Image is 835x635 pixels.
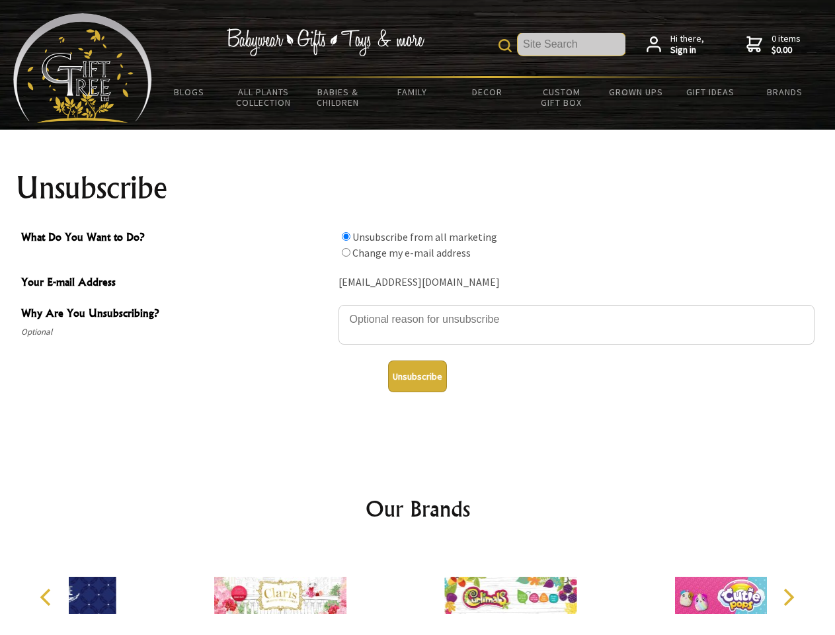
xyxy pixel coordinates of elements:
button: Unsubscribe [388,360,447,392]
span: Why Are You Unsubscribing? [21,305,332,324]
button: Previous [33,583,62,612]
a: 0 items$0.00 [746,33,801,56]
span: Your E-mail Address [21,274,332,293]
a: Babies & Children [301,78,376,116]
input: What Do You Want to Do? [342,248,350,257]
a: Gift Ideas [673,78,748,106]
span: What Do You Want to Do? [21,229,332,248]
a: Hi there,Sign in [647,33,704,56]
strong: Sign in [670,44,704,56]
img: product search [498,39,512,52]
input: What Do You Want to Do? [342,232,350,241]
a: Custom Gift Box [524,78,599,116]
input: Site Search [518,33,625,56]
label: Unsubscribe from all marketing [352,230,497,243]
a: All Plants Collection [227,78,301,116]
h1: Unsubscribe [16,172,820,204]
img: Babywear - Gifts - Toys & more [226,28,424,56]
img: Babyware - Gifts - Toys and more... [13,13,152,123]
span: Hi there, [670,33,704,56]
a: BLOGS [152,78,227,106]
a: Brands [748,78,822,106]
a: Family [376,78,450,106]
a: Grown Ups [598,78,673,106]
strong: $0.00 [772,44,801,56]
label: Change my e-mail address [352,246,471,259]
button: Next [774,583,803,612]
h2: Our Brands [26,493,809,525]
span: Optional [21,324,332,340]
a: Decor [450,78,524,106]
textarea: Why Are You Unsubscribing? [338,305,815,345]
span: 0 items [772,32,801,56]
div: [EMAIL_ADDRESS][DOMAIN_NAME] [338,273,815,293]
